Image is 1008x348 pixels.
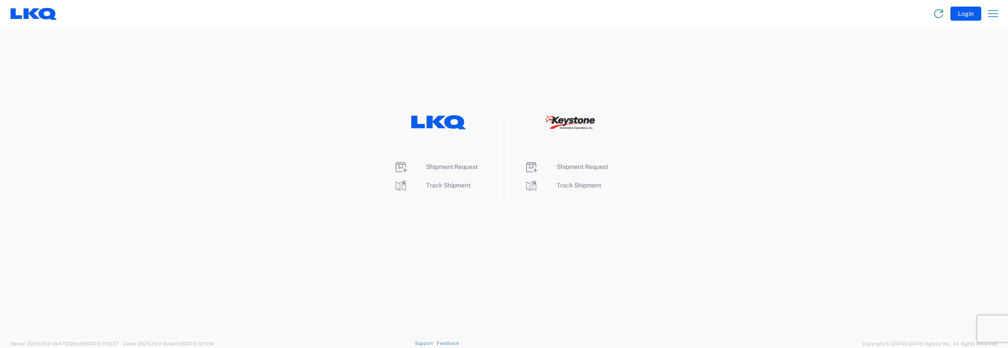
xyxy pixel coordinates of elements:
span: Server: 2025.20.0-db47332bad5 [11,341,119,346]
span: Client: 2025.20.0-8c6e0cf [123,341,214,346]
button: Login [950,7,981,21]
a: Support [415,341,437,346]
span: Shipment Request [557,163,608,170]
a: Track Shipment [394,182,471,189]
span: Track Shipment [426,182,471,189]
span: [DATE] 11:13:37 [86,341,119,346]
a: Shipment Request [394,163,478,170]
span: [DATE] 12:11:14 [182,341,214,346]
a: Feedback [437,341,459,346]
a: Track Shipment [524,182,601,189]
span: Shipment Request [426,163,478,170]
span: Track Shipment [557,182,601,189]
span: Copyright © [DATE]-[DATE] Agistix Inc., All Rights Reserved [862,340,997,348]
a: Shipment Request [524,163,608,170]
